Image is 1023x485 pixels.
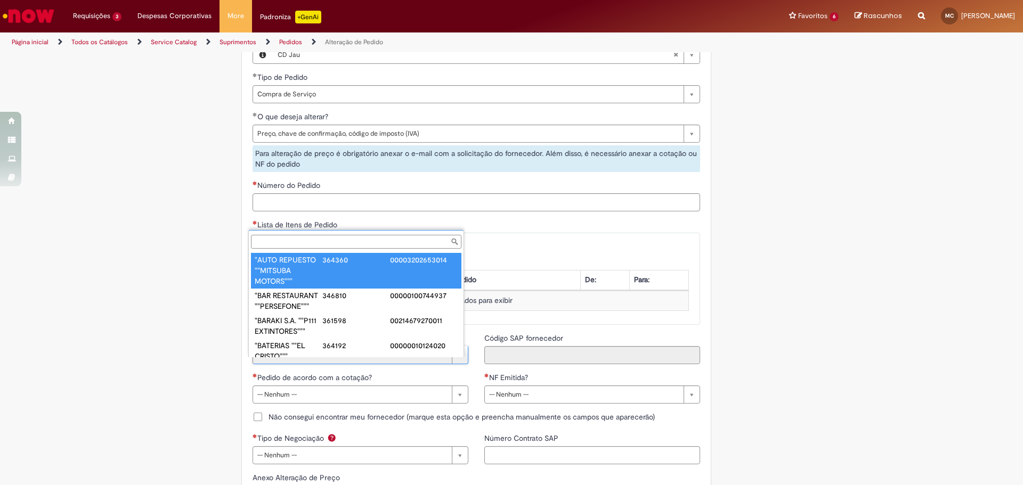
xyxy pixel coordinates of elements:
div: "BARAKI S.A. ""P111 EXTINTORES""" [255,315,322,336]
div: 00214679270011 [390,315,458,326]
div: "AUTO REPUESTO ""MITSUBA MOTORS""" [255,254,322,286]
div: 00000010124020 [390,340,458,351]
div: 00000100744937 [390,290,458,301]
div: 361598 [322,315,390,326]
div: 364360 [322,254,390,265]
div: 00003202653014 [390,254,458,265]
div: "BATERIAS ""EL CRISTO""" [255,340,322,361]
div: 364192 [322,340,390,351]
ul: Nome do Fornecedor [249,251,464,357]
div: 346810 [322,290,390,301]
div: "BAR RESTAURANT ""PERSEFONE""" [255,290,322,311]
